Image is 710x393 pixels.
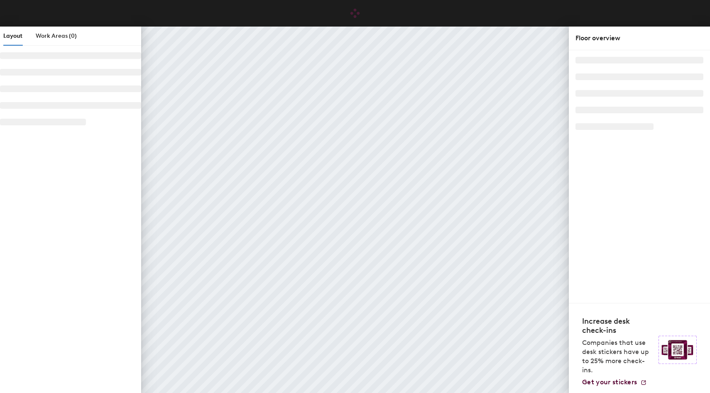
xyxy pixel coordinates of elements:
[3,32,22,39] span: Layout
[659,336,697,364] img: Sticker logo
[582,378,637,386] span: Get your stickers
[582,338,654,375] p: Companies that use desk stickers have up to 25% more check-ins.
[582,317,654,335] h4: Increase desk check-ins
[36,32,77,39] span: Work Areas (0)
[575,33,703,43] div: Floor overview
[582,378,647,386] a: Get your stickers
